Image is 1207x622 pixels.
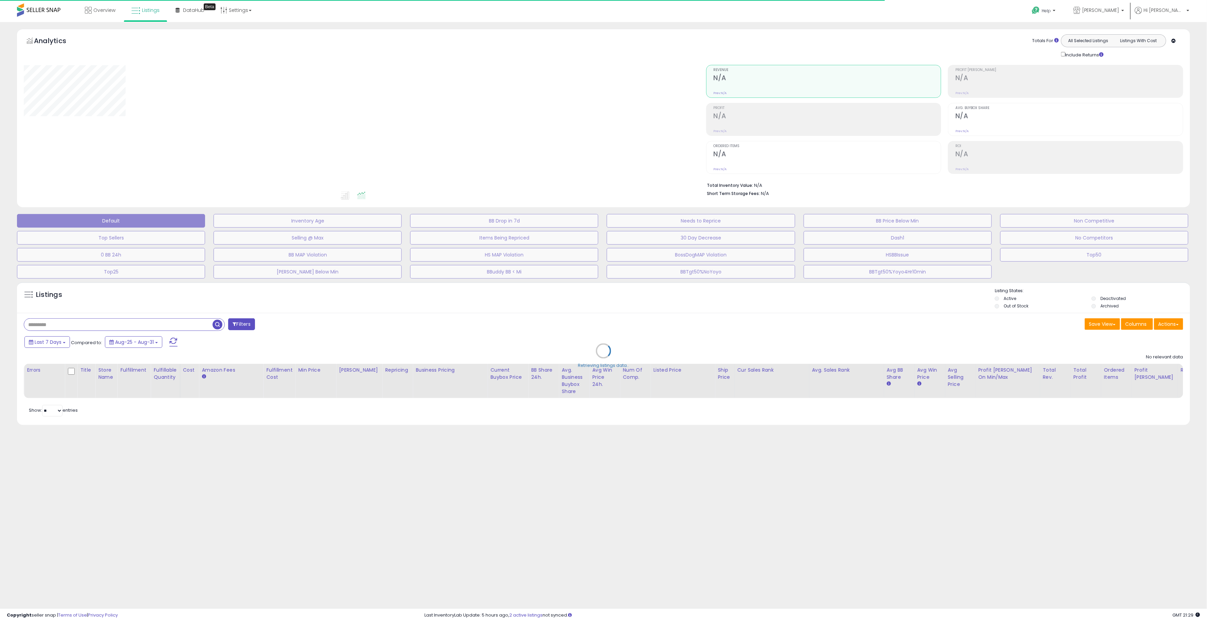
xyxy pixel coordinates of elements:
button: BB Price Below Min [804,214,992,228]
button: Non Competitive [1000,214,1188,228]
span: DataHub [183,7,204,14]
small: Prev: N/A [714,167,727,171]
i: Get Help [1031,6,1040,15]
small: Prev: N/A [955,167,969,171]
button: BBuddy BB < Mi [410,265,598,279]
span: Profit [PERSON_NAME] [955,68,1183,72]
span: Ordered Items [714,144,941,148]
a: Help [1026,1,1062,22]
button: BBTgt50%NoYoyo [607,265,795,279]
button: Top50 [1000,248,1188,262]
span: [PERSON_NAME] [1082,7,1119,14]
button: No Competitors [1000,231,1188,245]
span: Profit [714,106,941,110]
h2: N/A [714,74,941,83]
button: Dash1 [804,231,992,245]
small: Prev: N/A [714,129,727,133]
button: Top25 [17,265,205,279]
button: 0 BB 24h [17,248,205,262]
h2: N/A [955,112,1183,121]
button: Default [17,214,205,228]
span: Hi [PERSON_NAME] [1144,7,1185,14]
button: Top Sellers [17,231,205,245]
button: Listings With Cost [1113,36,1164,45]
button: BBTgt50%Yoyo4Hr10min [804,265,992,279]
span: Listings [142,7,160,14]
button: HS MAP Violation [410,248,598,262]
div: Retrieving listings data.. [578,363,629,369]
button: Inventory Age [214,214,402,228]
span: Help [1042,8,1051,14]
b: Short Term Storage Fees: [707,191,760,196]
span: Overview [93,7,115,14]
span: Revenue [714,68,941,72]
small: Prev: N/A [955,91,969,95]
a: Hi [PERSON_NAME] [1135,7,1189,22]
h2: N/A [714,150,941,159]
button: BossDogMAP Violation [607,248,795,262]
span: N/A [761,190,769,197]
h5: Analytics [34,36,79,47]
small: Prev: N/A [955,129,969,133]
span: Avg. Buybox Share [955,106,1183,110]
button: BB MAP Violation [214,248,402,262]
div: Include Returns [1056,51,1112,58]
h2: N/A [955,74,1183,83]
h2: N/A [955,150,1183,159]
button: All Selected Listings [1063,36,1114,45]
button: Items Being Repriced [410,231,598,245]
div: Totals For [1032,38,1059,44]
li: N/A [707,181,1178,189]
b: Total Inventory Value: [707,182,753,188]
button: HSBBIssue [804,248,992,262]
h2: N/A [714,112,941,121]
small: Prev: N/A [714,91,727,95]
div: Tooltip anchor [204,3,216,10]
button: Needs to Reprice [607,214,795,228]
button: BB Drop in 7d [410,214,598,228]
button: Selling @ Max [214,231,402,245]
button: 30 Day Decrease [607,231,795,245]
span: ROI [955,144,1183,148]
button: [PERSON_NAME] Below Min [214,265,402,279]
